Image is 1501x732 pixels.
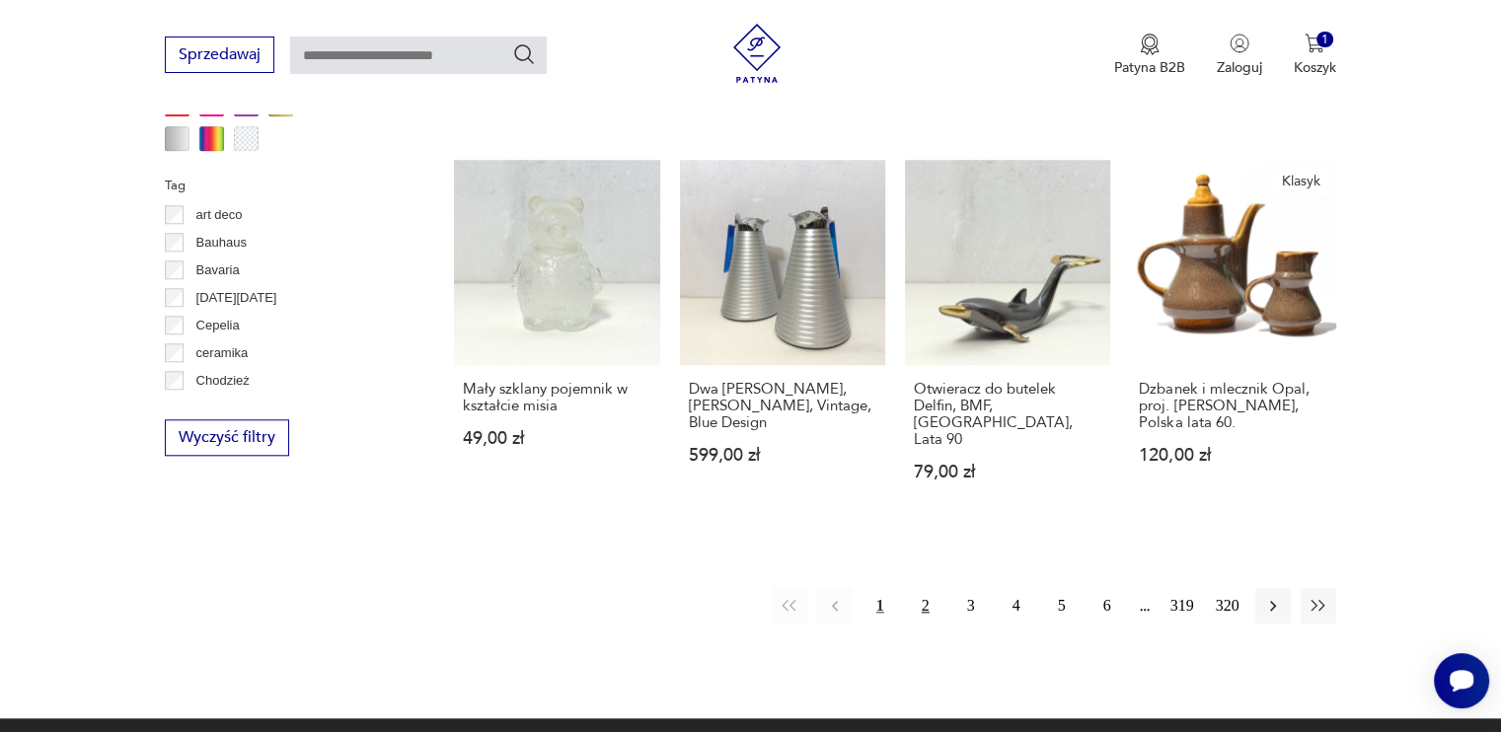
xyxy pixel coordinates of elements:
img: Ikona koszyka [1305,34,1324,53]
p: Bavaria [196,259,240,281]
button: Sprzedawaj [165,37,274,73]
h3: Dzbanek i mlecznik Opal, proj. [PERSON_NAME], Polska lata 60. [1139,381,1326,431]
button: 2 [908,588,943,623]
a: Dwa Termosy Alfi, Tassilo V. Grolman, Vintage, Blue DesignDwa [PERSON_NAME], [PERSON_NAME], Vinta... [680,160,885,519]
p: Zaloguj [1217,58,1262,77]
p: Tag [165,175,407,196]
h3: Mały szklany pojemnik w kształcie misia [463,381,650,414]
p: ceramika [196,342,249,364]
p: Koszyk [1294,58,1336,77]
p: [DATE][DATE] [196,287,277,309]
button: 1 [863,588,898,623]
button: 319 [1164,588,1200,623]
p: Ćmielów [196,398,246,419]
p: Patyna B2B [1114,58,1185,77]
img: Ikona medalu [1140,34,1160,55]
p: 599,00 zł [689,447,876,464]
a: KlasykDzbanek i mlecznik Opal, proj. A. Sadulski, Polska lata 60.Dzbanek i mlecznik Opal, proj. [... [1130,160,1335,519]
a: Ikona medaluPatyna B2B [1114,34,1185,77]
a: Mały szklany pojemnik w kształcie misiaMały szklany pojemnik w kształcie misia49,00 zł [454,160,659,519]
button: Wyczyść filtry [165,419,289,456]
button: Zaloguj [1217,34,1262,77]
p: 120,00 zł [1139,447,1326,464]
div: 1 [1316,32,1333,48]
button: 5 [1044,588,1080,623]
a: Otwieracz do butelek Delfin, BMF, Niemcy, Lata 90Otwieracz do butelek Delfin, BMF, [GEOGRAPHIC_DA... [905,160,1110,519]
button: 1Koszyk [1294,34,1336,77]
p: 49,00 zł [463,430,650,447]
img: Ikonka użytkownika [1230,34,1249,53]
button: 6 [1089,588,1125,623]
p: Bauhaus [196,232,247,254]
h3: Dwa [PERSON_NAME], [PERSON_NAME], Vintage, Blue Design [689,381,876,431]
h3: Otwieracz do butelek Delfin, BMF, [GEOGRAPHIC_DATA], Lata 90 [914,381,1101,448]
p: 79,00 zł [914,464,1101,480]
p: Cepelia [196,315,240,336]
a: Sprzedawaj [165,49,274,63]
button: 3 [953,588,989,623]
button: Szukaj [512,42,536,66]
p: Chodzież [196,370,250,392]
button: 320 [1210,588,1245,623]
button: 4 [999,588,1034,623]
iframe: Smartsupp widget button [1434,653,1489,708]
p: art deco [196,204,243,226]
img: Patyna - sklep z meblami i dekoracjami vintage [727,24,787,83]
button: Patyna B2B [1114,34,1185,77]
